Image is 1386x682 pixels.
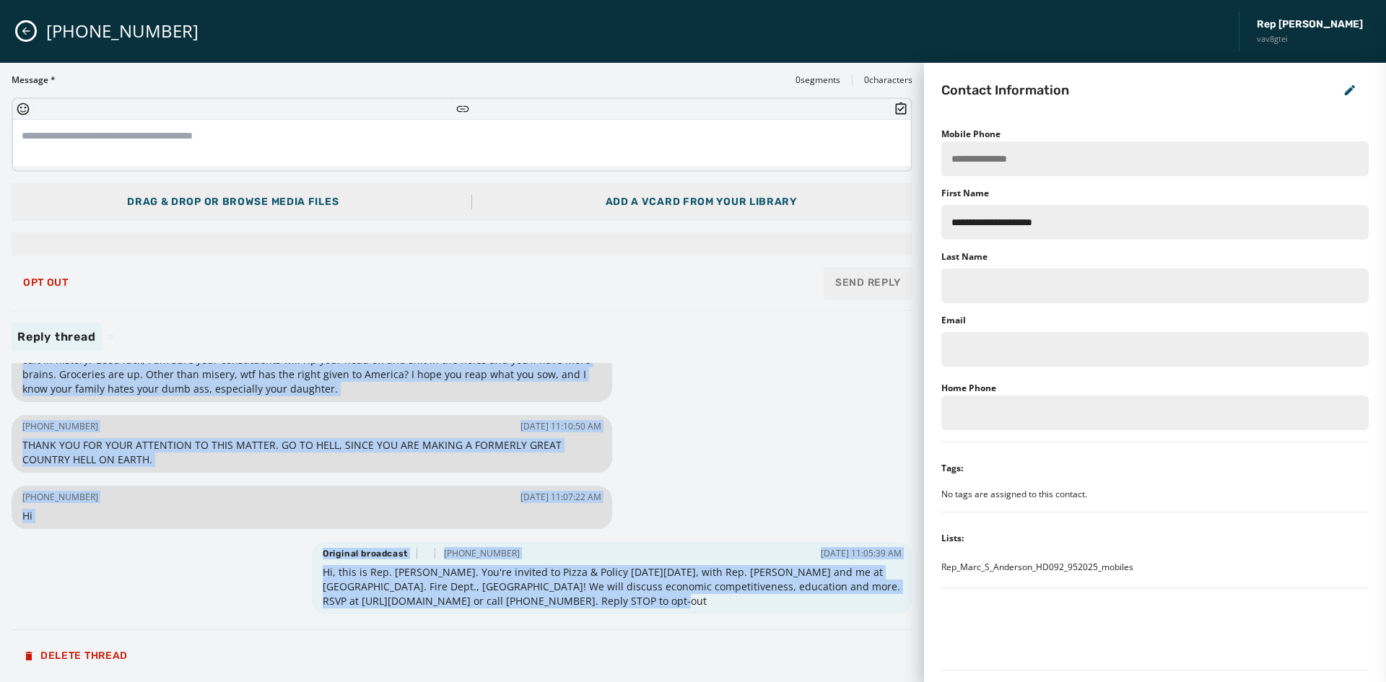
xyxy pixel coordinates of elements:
[821,548,902,559] span: [DATE] 11:05:39 AM
[127,196,339,208] span: Drag & Drop or browse media files
[941,315,966,326] label: Email
[941,382,996,394] label: Home Phone
[22,438,601,467] span: THANK YOU FOR YOUR ATTENTION TO THIS MATTER. GO TO HELL, SINCE YOU ARE MAKING A FORMERLY GREAT CO...
[444,548,520,559] span: [PHONE_NUMBER]
[941,533,964,544] div: Lists:
[520,491,601,503] span: [DATE] 11:07:22 AM
[824,267,912,299] button: Send Reply
[941,128,1001,140] label: Mobile Phone
[941,463,963,474] div: Tags:
[835,276,901,290] span: Send Reply
[941,188,989,199] label: First Name
[941,489,1369,500] div: No tags are assigned to this contact.
[941,561,1133,573] span: Rep_Marc_S_Anderson_HD092_952025_mobiles
[22,509,601,523] span: Hi
[894,102,908,116] button: Insert Survey
[520,421,601,432] span: [DATE] 11:10:50 AM
[323,565,902,608] span: Hi, this is Rep. [PERSON_NAME]. You're invited to Pizza & Policy [DATE][DATE], with Rep. [PERSON_...
[941,80,1069,100] h2: Contact Information
[796,74,840,86] span: 0 segments
[941,251,988,263] label: Last Name
[864,74,912,86] span: 0 characters
[323,548,408,559] span: Original broadcast
[1257,33,1363,45] span: vav8gtei
[456,102,470,116] button: Insert Short Link
[1257,17,1363,32] span: Rep [PERSON_NAME]
[606,195,797,209] div: Add a vCard from your library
